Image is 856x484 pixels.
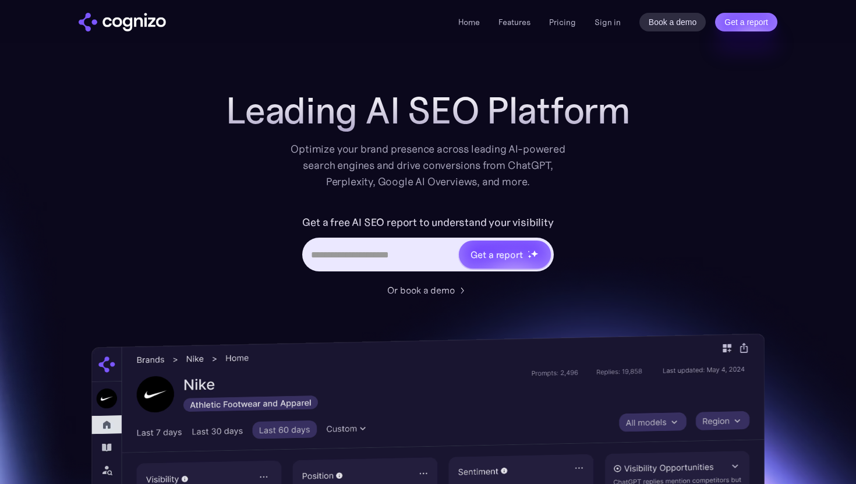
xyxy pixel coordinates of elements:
a: Home [458,17,480,27]
h1: Leading AI SEO Platform [226,90,630,132]
a: Get a reportstarstarstar [458,239,552,270]
a: Pricing [549,17,576,27]
img: star [530,250,538,257]
img: star [528,255,532,259]
a: Get a report [715,13,777,31]
a: home [79,13,166,31]
a: Or book a demo [387,283,469,297]
img: star [528,250,529,252]
a: Features [498,17,530,27]
div: Or book a demo [387,283,455,297]
img: cognizo logo [79,13,166,31]
div: Get a report [471,248,523,262]
a: Sign in [595,15,621,29]
form: Hero URL Input Form [302,213,553,277]
a: Book a demo [639,13,706,31]
div: Optimize your brand presence across leading AI-powered search engines and drive conversions from ... [285,141,571,190]
label: Get a free AI SEO report to understand your visibility [302,213,553,232]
